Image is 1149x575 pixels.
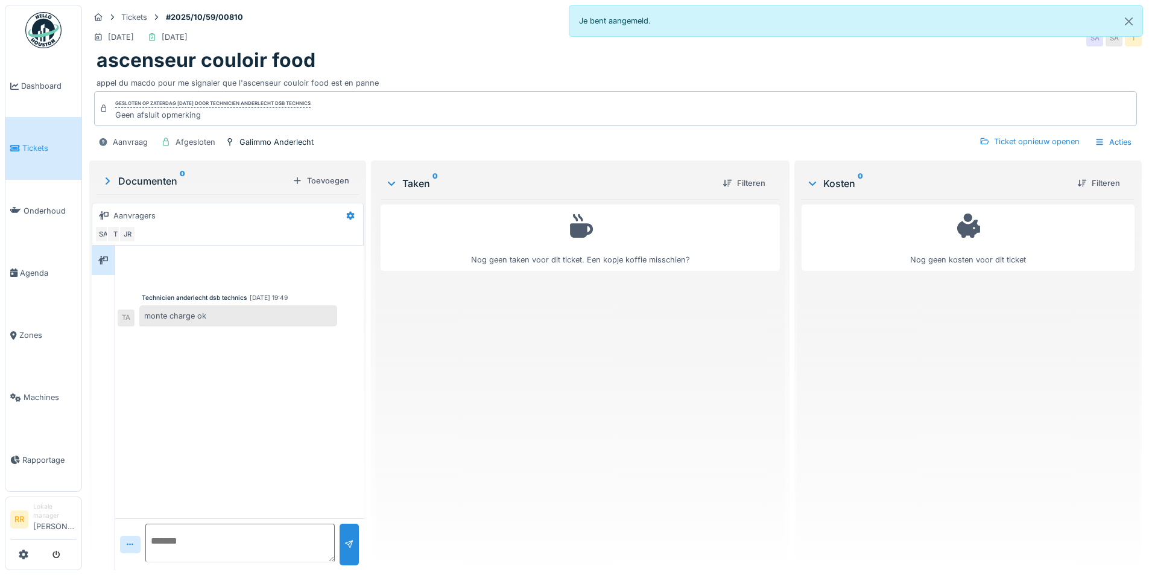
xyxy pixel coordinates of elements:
[5,366,81,428] a: Machines
[809,210,1127,266] div: Nog geen kosten voor dit ticket
[806,176,1068,191] div: Kosten
[25,12,62,48] img: Badge_color-CXgf-gQk.svg
[10,510,28,529] li: RR
[115,100,311,108] div: Gesloten op zaterdag [DATE] door Technicien Anderlecht DSB Technics
[22,142,77,154] span: Tickets
[388,210,771,266] div: Nog geen taken voor dit ticket. Een kopje koffie misschien?
[569,5,1144,37] div: Je bent aangemeld.
[385,176,712,191] div: Taken
[24,392,77,403] span: Machines
[1125,30,1142,46] div: T
[1089,133,1137,151] div: Acties
[33,502,77,537] li: [PERSON_NAME]
[113,136,148,148] div: Aanvraag
[162,31,188,43] div: [DATE]
[1072,175,1125,191] div: Filteren
[176,136,215,148] div: Afgesloten
[115,109,311,121] div: Geen afsluit opmerking
[113,210,156,221] div: Aanvragers
[5,429,81,491] a: Rapportage
[101,174,288,188] div: Documenten
[121,11,147,23] div: Tickets
[24,205,77,217] span: Onderhoud
[1115,5,1142,37] button: Close
[858,176,863,191] sup: 0
[142,293,247,302] div: Technicien anderlecht dsb technics
[1106,30,1122,46] div: SA
[21,80,77,92] span: Dashboard
[5,242,81,304] a: Agenda
[119,226,136,243] div: JR
[22,454,77,466] span: Rapportage
[97,72,1135,89] div: appel du macdo pour me signaler que l'ascenseur couloir food est en panne
[5,180,81,242] a: Onderhoud
[5,304,81,366] a: Zones
[108,31,134,43] div: [DATE]
[118,310,135,326] div: TA
[180,174,185,188] sup: 0
[19,329,77,341] span: Zones
[161,11,248,23] strong: #2025/10/59/00810
[718,175,770,191] div: Filteren
[97,49,315,72] h1: ascenseur couloir food
[239,136,314,148] div: Galimmo Anderlecht
[432,176,438,191] sup: 0
[20,267,77,279] span: Agenda
[250,293,288,302] div: [DATE] 19:49
[288,173,354,189] div: Toevoegen
[107,226,124,243] div: T
[95,226,112,243] div: SA
[10,502,77,540] a: RR Lokale manager[PERSON_NAME]
[975,133,1084,150] div: Ticket opnieuw openen
[5,117,81,179] a: Tickets
[139,305,337,326] div: monte charge ok
[5,55,81,117] a: Dashboard
[1086,30,1103,46] div: SA
[33,502,77,521] div: Lokale manager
